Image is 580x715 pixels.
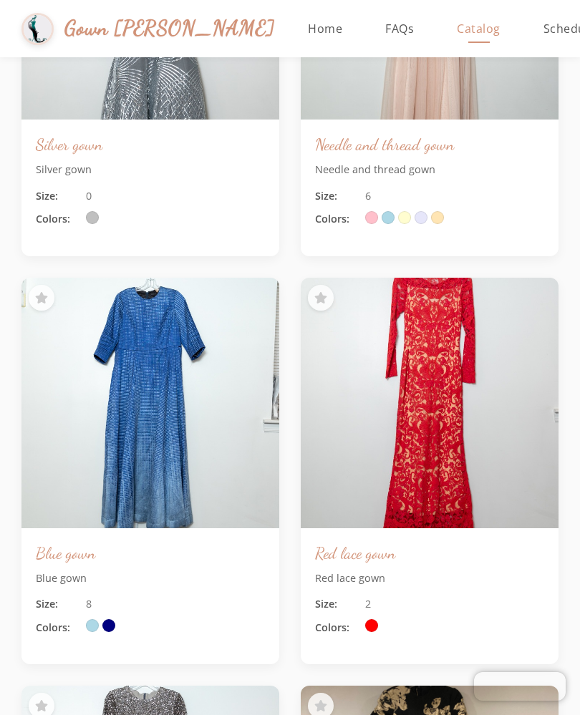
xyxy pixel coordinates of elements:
p: Silver gown [36,162,265,177]
h3: Blue gown [36,543,265,563]
p: Blue gown [36,570,265,586]
img: Blue gown [21,278,279,528]
span: Size: [315,596,358,612]
span: 8 [86,596,92,612]
p: Red lace gown [315,570,544,586]
a: Gown [PERSON_NAME] [21,9,261,49]
h3: Silver gown [36,134,265,155]
span: Colors: [315,620,358,636]
span: Colors: [315,211,358,227]
span: Catalog [457,21,501,37]
img: Gown Gmach Logo [21,13,54,45]
span: 2 [365,596,371,612]
h3: Red lace gown [315,543,544,563]
h3: Needle and thread gown [315,134,544,155]
span: Colors: [36,620,79,636]
p: Needle and thread gown [315,162,544,177]
span: 6 [365,188,371,204]
span: FAQs [385,21,414,37]
span: 0 [86,188,92,204]
iframe: Chatra live chat [474,672,566,701]
span: Size: [315,188,358,204]
img: Red lace gown [301,278,559,528]
span: Size: [36,596,79,612]
span: Home [308,21,342,37]
span: Colors: [36,211,79,227]
span: Size: [36,188,79,204]
span: Gown [PERSON_NAME] [64,13,274,44]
